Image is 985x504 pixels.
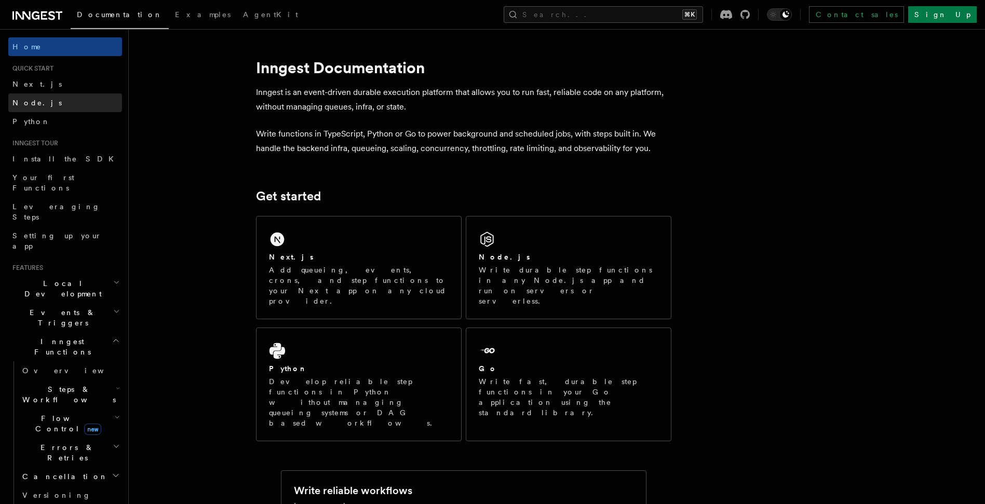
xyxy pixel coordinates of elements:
span: Setting up your app [12,231,102,250]
a: PythonDevelop reliable step functions in Python without managing queueing systems or DAG based wo... [256,328,462,441]
span: Documentation [77,10,163,19]
button: Flow Controlnew [18,409,122,438]
span: Python [12,117,50,126]
a: Install the SDK [8,149,122,168]
a: Documentation [71,3,169,29]
span: Inngest Functions [8,336,112,357]
a: Next.js [8,75,122,93]
button: Errors & Retries [18,438,122,467]
span: Local Development [8,278,113,299]
a: Setting up your app [8,226,122,255]
a: GoWrite fast, durable step functions in your Go application using the standard library. [466,328,671,441]
a: Python [8,112,122,131]
button: Events & Triggers [8,303,122,332]
h2: Python [269,363,307,374]
span: AgentKit [243,10,298,19]
h2: Go [479,363,497,374]
button: Toggle dark mode [767,8,792,21]
kbd: ⌘K [682,9,697,20]
span: Features [8,264,43,272]
a: Leveraging Steps [8,197,122,226]
a: AgentKit [237,3,304,28]
a: Node.jsWrite durable step functions in any Node.js app and run on servers or serverless. [466,216,671,319]
p: Add queueing, events, crons, and step functions to your Next app on any cloud provider. [269,265,449,306]
a: Contact sales [809,6,904,23]
button: Steps & Workflows [18,380,122,409]
span: Cancellation [18,471,108,482]
span: Examples [175,10,231,19]
span: Flow Control [18,413,114,434]
button: Cancellation [18,467,122,486]
h2: Write reliable workflows [294,483,412,498]
span: Errors & Retries [18,442,113,463]
a: Node.js [8,93,122,112]
span: Leveraging Steps [12,202,100,221]
span: Steps & Workflows [18,384,116,405]
a: Next.jsAdd queueing, events, crons, and step functions to your Next app on any cloud provider. [256,216,462,319]
button: Inngest Functions [8,332,122,361]
p: Write fast, durable step functions in your Go application using the standard library. [479,376,658,418]
button: Local Development [8,274,122,303]
span: Events & Triggers [8,307,113,328]
p: Develop reliable step functions in Python without managing queueing systems or DAG based workflows. [269,376,449,428]
span: Quick start [8,64,53,73]
span: Your first Functions [12,173,74,192]
span: Inngest tour [8,139,58,147]
a: Get started [256,189,321,203]
span: Install the SDK [12,155,120,163]
a: Overview [18,361,122,380]
p: Inngest is an event-driven durable execution platform that allows you to run fast, reliable code ... [256,85,671,114]
span: Node.js [12,99,62,107]
a: Home [8,37,122,56]
h1: Inngest Documentation [256,58,671,77]
span: Next.js [12,80,62,88]
span: Overview [22,366,129,375]
a: Your first Functions [8,168,122,197]
h2: Next.js [269,252,314,262]
h2: Node.js [479,252,530,262]
a: Examples [169,3,237,28]
p: Write durable step functions in any Node.js app and run on servers or serverless. [479,265,658,306]
button: Search...⌘K [504,6,703,23]
a: Sign Up [908,6,977,23]
span: Home [12,42,42,52]
p: Write functions in TypeScript, Python or Go to power background and scheduled jobs, with steps bu... [256,127,671,156]
span: new [84,424,101,435]
span: Versioning [22,491,91,499]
